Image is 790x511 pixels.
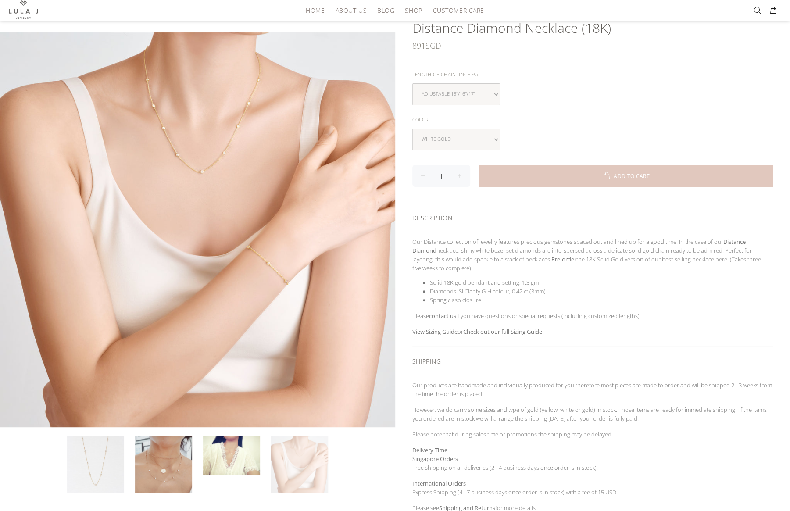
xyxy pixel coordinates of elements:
li: Solid 18K gold pendant and setting, 1.3 gm [430,278,773,287]
b: International Orders [412,479,466,487]
a: View Sizing Guide [412,328,458,336]
p: Our Distance collection of jewelry features precious gemstones spaced out and lined up for a good... [412,237,773,272]
b: Singapore Orders [412,455,458,463]
a: Check out our full Sizing Guide [463,328,542,336]
p: Our products are handmade and individually produced for you therefore most pieces are made to ord... [412,381,773,398]
div: DESCRIPTION [412,203,773,230]
button: ADD TO CART [479,165,773,187]
li: Spring clasp closure [430,296,773,304]
strong: Delivery Time [412,446,447,454]
div: SHIPPING [412,346,773,374]
p: Please note that during sales time or promotions the shipping may be delayed. [412,430,773,439]
a: ABOUT US [330,4,372,17]
span: ADD TO CART [614,174,650,179]
p: Express Shipping (4 - 7 business days once order is in stock) with a fee of 15 USD. [412,479,773,497]
h1: Distance Diamond necklace (18K) [412,19,773,37]
span: 891 [412,37,425,54]
div: SGD [412,37,773,54]
p: or [412,327,773,336]
li: Diamonds: SI Clarity G-H colour, 0.42 ct (3mm) [430,287,773,296]
a: contact us [429,312,456,320]
span: ABOUT US [335,7,366,14]
a: CUSTOMER CARE [427,4,484,17]
span: SHOP [405,7,422,14]
span: BLOG [377,7,394,14]
div: Color: [412,114,773,125]
strong: Pre-order [551,255,576,263]
a: HOME [300,4,330,17]
div: Length of Chain (inches): [412,69,773,80]
a: SHOP [400,4,427,17]
p: Please if you have questions or special requests (including customized lengths). [412,311,773,320]
span: HOME [306,7,325,14]
span: CUSTOMER CARE [433,7,484,14]
p: However, we do carry some sizes and type of gold (yellow, white or gold) in stock. Those items ar... [412,405,773,423]
span: the 18K Solid Gold version of our best-selling necklace here! (Takes three - five weeks to complete) [412,255,764,272]
p: Free shipping on all deliveries (2 - 4 business days once order is in stock). [412,454,773,472]
a: BLOG [372,4,400,17]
